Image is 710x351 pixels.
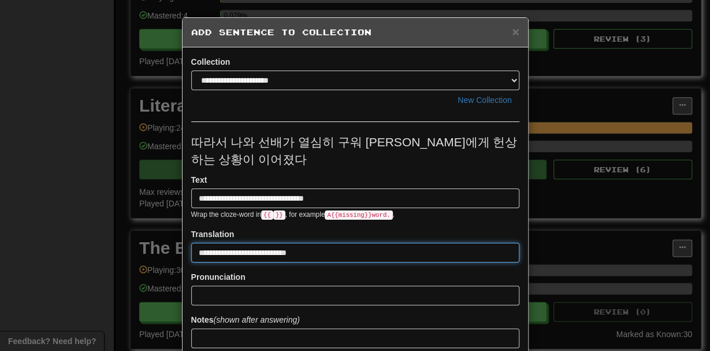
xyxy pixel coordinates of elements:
[191,228,235,240] label: Translation
[512,25,519,38] span: ×
[261,210,273,220] code: {{
[191,56,231,68] label: Collection
[191,271,246,283] label: Pronunciation
[512,25,519,38] button: Close
[273,210,285,220] code: }}
[213,315,299,324] em: (shown after answering)
[191,210,395,219] small: Wrap the cloze-word in , for example .
[191,314,300,326] label: Notes
[191,134,519,168] p: 따라서 나와 선배가 열심히 구워 [PERSON_NAME]에게 헌상하는 상황이 이어졌다
[191,174,207,186] label: Text
[450,90,519,110] button: New Collection
[191,27,519,38] h5: Add Sentence to Collection
[325,210,392,220] code: A {{ missing }} word.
